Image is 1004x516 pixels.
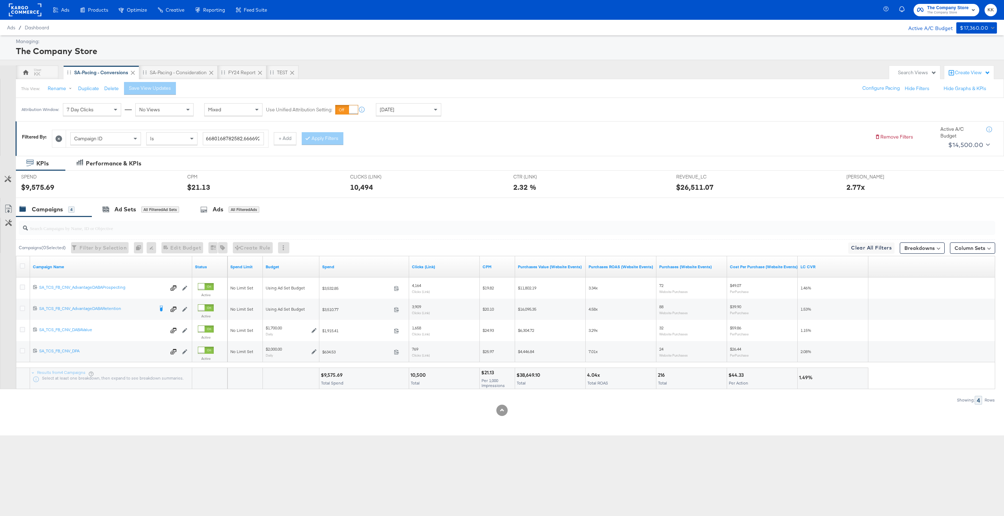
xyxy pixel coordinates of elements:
[16,38,995,45] div: Managing:
[322,349,391,354] span: $634.53
[61,7,69,13] span: Ads
[266,264,317,270] a: The maximum amount you're willing to spend on your ads, on average each day or over the lifetime ...
[801,349,811,354] span: 2.08%
[801,328,811,333] span: 1.15%
[230,328,253,333] span: No Limit Set
[975,396,982,405] div: 4
[195,264,225,270] a: Shows the current state of your Ad Campaign.
[412,304,421,309] span: 3,909
[134,242,147,253] div: 0
[729,380,748,386] span: Per Action
[228,69,255,76] div: FY24 Report
[914,4,979,16] button: The Company StoreThe Company Store
[21,86,40,92] div: This View:
[141,206,179,213] div: All Filtered Ad Sets
[322,328,391,333] span: $1,915.41
[321,380,343,386] span: Total Spend
[940,126,979,139] div: Active A/C Budget
[230,285,253,291] span: No Limit Set
[411,380,420,386] span: Total
[187,174,240,180] span: CPM
[957,398,975,403] div: Showing:
[104,85,119,92] button: Delete
[230,306,253,312] span: No Limit Set
[587,372,602,379] div: 4.04x
[987,6,994,14] span: KK
[956,22,997,34] button: $17,360.00
[39,348,166,355] a: SA_TCS_FB_CNV_DPA
[960,24,988,33] div: $17,360.00
[518,328,534,333] span: $6,304.72
[350,174,403,180] span: CLICKS (LINK)
[801,264,866,270] a: 1/0 Purchases / Clicks
[274,132,296,145] button: + Add
[412,332,430,336] sub: Clicks (Link)
[589,328,598,333] span: 3.29x
[412,346,418,352] span: 769
[412,353,430,357] sub: Clicks (Link)
[587,380,608,386] span: Total ROAS
[659,311,688,315] sub: Website Purchases
[730,332,749,336] sub: Per Purchase
[78,85,99,92] button: Duplicate
[898,69,937,76] div: Search Views
[659,325,663,330] span: 32
[659,264,724,270] a: The number of times a purchase was made tracked by your Custom Audience pixel on your website aft...
[801,306,811,312] span: 1.53%
[39,285,166,292] a: SA_TCS_FB_CNV_AdvantageDABAProspecting
[589,285,598,291] span: 3.34x
[483,328,494,333] span: $24.93
[730,304,741,309] span: $39.90
[150,135,154,142] span: Is
[150,69,207,76] div: SA-Pacing - Consideration
[198,356,214,361] label: Active
[266,346,282,352] div: $2,000.00
[266,106,332,113] label: Use Unified Attribution Setting:
[482,378,505,388] span: Per 1,000 Impressions
[39,306,154,311] div: SA_TCS_FB_CNV_AdvantageDABARetention
[266,306,317,312] div: Using Ad Set Budget
[244,7,267,13] span: Feed Suite
[127,7,147,13] span: Optimize
[483,349,494,354] span: $25.97
[659,289,688,294] sub: Website Purchases
[322,286,391,291] span: $3,532.85
[322,264,406,270] a: The total amount spent to date.
[198,293,214,297] label: Active
[483,264,512,270] a: The average cost you've paid to have 1,000 impressions of your ad.
[412,311,430,315] sub: Clicks (Link)
[203,7,225,13] span: Reporting
[900,242,945,254] button: Breakdowns
[230,264,260,270] a: If set, this is the maximum spend for your campaign.
[221,70,225,74] div: Drag to reorder tab
[39,306,154,313] a: SA_TCS_FB_CNV_AdvantageDABARetention
[730,283,741,288] span: $49.07
[139,106,160,113] span: No Views
[7,25,15,30] span: Ads
[22,134,47,140] div: Filtered By:
[25,25,49,30] a: Dashboard
[36,159,49,168] div: KPIs
[516,372,542,379] div: $38,649.10
[955,69,990,76] div: Create View
[208,106,221,113] span: Mixed
[266,325,282,331] div: $1,700.00
[927,4,969,12] span: The Company Store
[21,182,54,192] div: $9,575.69
[203,132,264,145] input: Enter a search term
[984,398,995,403] div: Rows
[88,7,108,13] span: Products
[266,332,273,336] sub: Daily
[28,218,903,232] input: Search Campaigns by Name, ID or Objective
[518,349,534,354] span: $4,446.84
[21,107,59,112] div: Attribution Window:
[857,82,905,95] button: Configure Pacing
[74,135,102,142] span: Campaign ID
[19,245,66,251] div: Campaigns ( 0 Selected)
[659,332,688,336] sub: Website Purchases
[21,174,74,180] span: SPEND
[166,7,184,13] span: Creative
[901,22,953,33] div: Active A/C Budget
[321,372,345,379] div: $9,575.69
